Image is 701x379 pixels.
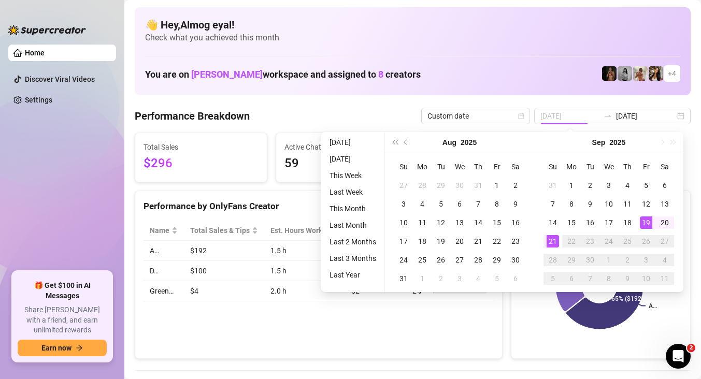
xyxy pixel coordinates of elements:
td: 2025-08-09 [506,195,525,213]
td: 2025-09-19 [637,213,655,232]
img: Green [633,66,648,81]
td: 2025-08-29 [488,251,506,269]
td: 2025-09-09 [581,195,599,213]
th: Total Sales & Tips [184,221,264,241]
div: 29 [491,254,503,266]
div: 6 [659,179,671,192]
span: to [604,112,612,120]
td: 2025-08-06 [450,195,469,213]
span: swap-right [604,112,612,120]
div: 9 [584,198,596,210]
td: 2025-08-30 [506,251,525,269]
div: 3 [397,198,410,210]
td: 2025-08-11 [413,213,432,232]
span: 59 [284,154,399,173]
td: 2025-08-03 [394,195,413,213]
a: Settings [25,96,52,104]
div: 15 [565,216,578,229]
div: 6 [565,272,578,285]
div: 13 [659,198,671,210]
div: 12 [435,216,447,229]
div: 14 [472,216,484,229]
div: 14 [547,216,559,229]
td: 1.5 h [264,241,345,261]
div: 3 [640,254,652,266]
span: 2 [687,344,695,352]
div: 4 [621,179,634,192]
div: 12 [640,198,652,210]
td: 2025-09-14 [543,213,562,232]
td: 2025-09-07 [543,195,562,213]
td: 2025-08-08 [488,195,506,213]
td: 2025-08-23 [506,232,525,251]
input: Start date [540,110,599,122]
button: Previous month (PageUp) [400,132,412,153]
td: 2025-08-24 [394,251,413,269]
td: 2025-07-30 [450,176,469,195]
div: 11 [659,272,671,285]
div: 9 [621,272,634,285]
td: 2025-08-16 [506,213,525,232]
td: 2025-08-28 [469,251,488,269]
td: 2025-09-06 [506,269,525,288]
td: 2025-09-13 [655,195,674,213]
td: 2025-09-10 [599,195,618,213]
td: 2.0 h [264,281,345,301]
td: 2025-08-31 [543,176,562,195]
td: 2025-09-25 [618,232,637,251]
td: 2025-08-22 [488,232,506,251]
th: Tu [432,157,450,176]
div: 2 [509,179,522,192]
img: AD [649,66,663,81]
div: 16 [509,216,522,229]
span: arrow-right [76,344,83,352]
td: 2025-09-04 [469,269,488,288]
span: Active Chats [284,141,399,153]
div: 9 [509,198,522,210]
div: 22 [491,235,503,247]
td: 2025-08-19 [432,232,450,251]
div: 10 [640,272,652,285]
th: We [450,157,469,176]
span: + 4 [668,68,676,79]
div: 17 [397,235,410,247]
div: 28 [416,179,428,192]
td: 2025-09-18 [618,213,637,232]
div: 7 [584,272,596,285]
div: 31 [472,179,484,192]
div: 23 [509,235,522,247]
td: 2025-09-21 [543,232,562,251]
img: logo-BBDzfeDw.svg [8,25,86,35]
div: 6 [509,272,522,285]
td: 2025-09-06 [655,176,674,195]
span: Total Sales & Tips [190,225,250,236]
a: Home [25,49,45,57]
div: 30 [453,179,466,192]
h4: 👋 Hey, Almog eyal ! [145,18,680,32]
td: $192 [184,241,264,261]
td: 2025-09-15 [562,213,581,232]
td: 2025-08-14 [469,213,488,232]
td: 2025-09-24 [599,232,618,251]
td: 2025-09-30 [581,251,599,269]
div: 24 [397,254,410,266]
td: 2025-10-03 [637,251,655,269]
button: Earn nowarrow-right [18,340,107,356]
td: 2025-09-05 [488,269,506,288]
div: 21 [472,235,484,247]
div: 4 [416,198,428,210]
span: Share [PERSON_NAME] with a friend, and earn unlimited rewards [18,305,107,336]
div: 21 [547,235,559,247]
div: Est. Hours Worked [270,225,331,236]
td: 2025-10-07 [581,269,599,288]
td: 2025-09-29 [562,251,581,269]
div: 26 [435,254,447,266]
td: 2025-10-11 [655,269,674,288]
h4: Performance Breakdown [135,109,250,123]
div: 18 [416,235,428,247]
div: 29 [565,254,578,266]
div: 25 [621,235,634,247]
td: 2025-10-09 [618,269,637,288]
th: We [599,157,618,176]
text: A… [649,302,657,310]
